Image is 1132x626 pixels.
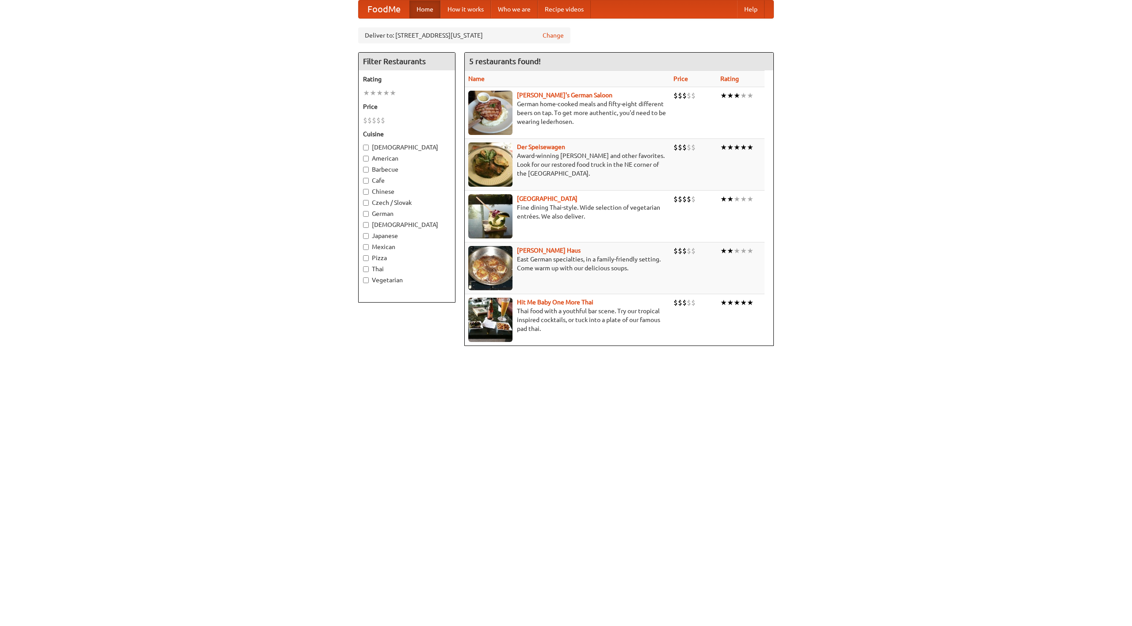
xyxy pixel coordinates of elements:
li: $ [682,246,687,256]
label: [DEMOGRAPHIC_DATA] [363,143,451,152]
h5: Price [363,102,451,111]
a: Home [409,0,440,18]
li: ★ [376,88,383,98]
li: $ [372,115,376,125]
a: [PERSON_NAME]'s German Saloon [517,92,612,99]
li: $ [678,91,682,100]
input: American [363,156,369,161]
li: $ [678,142,682,152]
a: Hit Me Baby One More Thai [517,299,593,306]
li: ★ [734,142,740,152]
li: $ [687,91,691,100]
h4: Filter Restaurants [359,53,455,70]
li: ★ [747,298,753,307]
img: satay.jpg [468,194,512,238]
div: Deliver to: [STREET_ADDRESS][US_STATE] [358,27,570,43]
a: How it works [440,0,491,18]
li: ★ [734,298,740,307]
li: ★ [734,91,740,100]
a: Der Speisewagen [517,143,565,150]
li: $ [691,194,696,204]
label: [DEMOGRAPHIC_DATA] [363,220,451,229]
li: $ [682,194,687,204]
img: speisewagen.jpg [468,142,512,187]
p: German home-cooked meals and fifty-eight different beers on tap. To get more authentic, you'd nee... [468,100,666,126]
input: [DEMOGRAPHIC_DATA] [363,222,369,228]
ng-pluralize: 5 restaurants found! [469,57,541,65]
input: Barbecue [363,167,369,173]
h5: Cuisine [363,130,451,138]
li: $ [363,115,367,125]
a: Change [543,31,564,40]
li: ★ [727,194,734,204]
li: $ [678,194,682,204]
li: $ [691,142,696,152]
input: Pizza [363,255,369,261]
p: Thai food with a youthful bar scene. Try our tropical inspired cocktails, or tuck into a plate of... [468,307,666,333]
label: American [363,154,451,163]
a: Recipe videos [538,0,591,18]
li: ★ [720,194,727,204]
li: $ [678,298,682,307]
input: Mexican [363,244,369,250]
li: ★ [720,91,727,100]
input: German [363,211,369,217]
input: Vegetarian [363,277,369,283]
input: Chinese [363,189,369,195]
li: ★ [747,246,753,256]
li: ★ [740,91,747,100]
label: Czech / Slovak [363,198,451,207]
li: ★ [727,298,734,307]
li: ★ [740,194,747,204]
img: babythai.jpg [468,298,512,342]
b: [GEOGRAPHIC_DATA] [517,195,577,202]
li: $ [687,142,691,152]
li: $ [673,91,678,100]
li: ★ [727,142,734,152]
li: ★ [740,298,747,307]
input: Cafe [363,178,369,184]
li: ★ [720,142,727,152]
li: $ [381,115,385,125]
label: Vegetarian [363,276,451,284]
img: esthers.jpg [468,91,512,135]
a: Rating [720,75,739,82]
img: kohlhaus.jpg [468,246,512,290]
a: Who we are [491,0,538,18]
a: Help [737,0,765,18]
label: Barbecue [363,165,451,174]
li: ★ [720,298,727,307]
li: $ [682,142,687,152]
li: $ [687,246,691,256]
input: [DEMOGRAPHIC_DATA] [363,145,369,150]
li: ★ [727,91,734,100]
li: ★ [363,88,370,98]
li: $ [691,246,696,256]
li: $ [673,246,678,256]
p: East German specialties, in a family-friendly setting. Come warm up with our delicious soups. [468,255,666,273]
li: ★ [740,142,747,152]
li: ★ [734,246,740,256]
li: ★ [747,194,753,204]
label: Japanese [363,231,451,240]
li: $ [367,115,372,125]
li: ★ [740,246,747,256]
li: ★ [747,142,753,152]
input: Czech / Slovak [363,200,369,206]
li: $ [673,298,678,307]
li: $ [673,194,678,204]
p: Award-winning [PERSON_NAME] and other favorites. Look for our restored food truck in the NE corne... [468,151,666,178]
li: $ [687,194,691,204]
li: ★ [383,88,390,98]
li: ★ [747,91,753,100]
a: [PERSON_NAME] Haus [517,247,581,254]
h5: Rating [363,75,451,84]
label: Mexican [363,242,451,251]
li: $ [691,298,696,307]
li: $ [673,142,678,152]
li: ★ [370,88,376,98]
